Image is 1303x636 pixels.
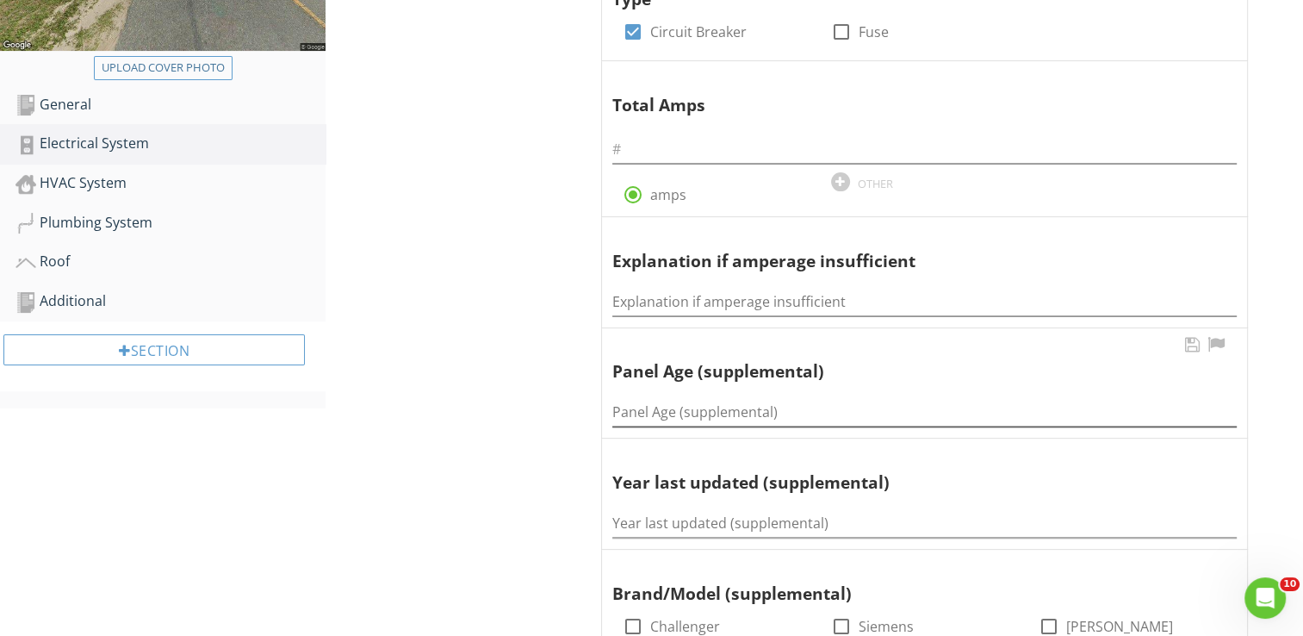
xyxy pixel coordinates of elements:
label: Siemens [859,618,914,635]
div: Panel Age (supplemental) [612,335,1206,385]
div: Electrical System [16,133,326,155]
div: Explanation if amperage insufficient [612,224,1206,274]
div: Additional [16,290,326,313]
input: # [612,135,1237,164]
button: Upload cover photo [94,56,233,80]
label: amps [650,186,686,203]
input: Explanation if amperage insufficient [612,288,1237,316]
div: Plumbing System [16,212,326,234]
div: Roof [16,251,326,273]
div: OTHER [858,177,893,190]
label: [PERSON_NAME] [1066,618,1173,635]
label: Fuse [859,23,889,41]
div: Year last updated (supplemental) [612,446,1206,496]
div: General [16,94,326,116]
div: Total Amps [612,68,1206,118]
span: 10 [1280,577,1300,591]
label: Circuit Breaker [650,23,747,41]
iframe: Intercom live chat [1244,577,1286,619]
input: Panel Age (supplemental) [612,398,1237,427]
div: Section [3,334,305,365]
div: Brand/Model (supplemental) [612,557,1206,607]
label: Challenger [650,618,720,635]
input: Year last updated (supplemental) [612,509,1237,538]
div: Upload cover photo [102,59,225,77]
div: HVAC System [16,172,326,195]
